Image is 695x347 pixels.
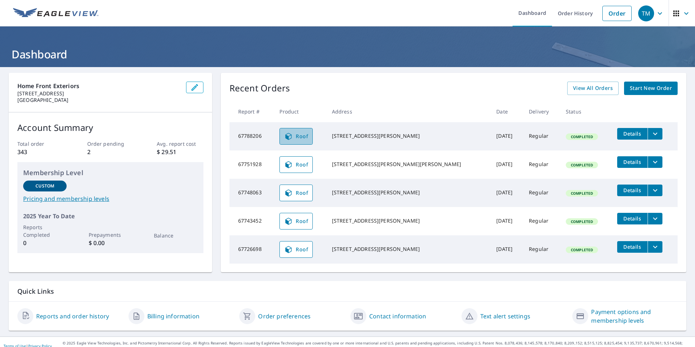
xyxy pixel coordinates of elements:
td: 67748063 [229,179,274,207]
td: [DATE] [490,235,523,264]
button: detailsBtn-67751928 [617,156,648,168]
div: [STREET_ADDRESS][PERSON_NAME] [332,217,485,224]
td: 67751928 [229,150,274,179]
div: [STREET_ADDRESS][PERSON_NAME] [332,132,485,140]
button: filesDropdownBtn-67726698 [648,241,662,253]
span: Details [622,158,643,165]
th: Status [560,101,611,122]
p: 0 [23,239,67,247]
button: filesDropdownBtn-67788206 [648,128,662,140]
p: 2025 Year To Date [23,212,198,220]
td: [DATE] [490,179,523,207]
a: Reports and order history [36,312,109,321]
p: Prepayments [89,231,132,239]
p: $ 29.51 [157,148,203,156]
a: View All Orders [567,82,619,95]
p: Order pending [87,140,134,148]
p: Balance [154,232,197,239]
th: Date [490,101,523,122]
p: Account Summary [17,121,203,134]
a: Order preferences [258,312,311,321]
a: Text alert settings [480,312,530,321]
span: Details [622,215,643,222]
div: [STREET_ADDRESS][PERSON_NAME] [332,189,485,196]
td: Regular [523,235,560,264]
p: Quick Links [17,287,678,296]
span: Details [622,187,643,194]
a: Roof [279,185,313,201]
div: TM [638,5,654,21]
p: Total order [17,140,64,148]
p: 343 [17,148,64,156]
p: Custom [35,183,54,189]
span: Start New Order [630,84,672,93]
p: [STREET_ADDRESS] [17,90,180,97]
a: Roof [279,241,313,258]
td: [DATE] [490,150,523,179]
a: Contact information [369,312,426,321]
p: Membership Level [23,168,198,178]
th: Report # [229,101,274,122]
span: Completed [566,162,597,168]
span: Completed [566,219,597,224]
a: Roof [279,156,313,173]
span: Roof [284,245,308,254]
th: Address [326,101,491,122]
span: Roof [284,217,308,226]
img: EV Logo [13,8,98,19]
td: [DATE] [490,122,523,150]
button: filesDropdownBtn-67743452 [648,213,662,224]
span: Completed [566,247,597,252]
td: 67788206 [229,122,274,150]
span: View All Orders [573,84,613,93]
td: Regular [523,150,560,179]
button: filesDropdownBtn-67748063 [648,185,662,196]
td: Regular [523,179,560,207]
a: Pricing and membership levels [23,194,198,203]
td: 67743452 [229,207,274,235]
span: Details [622,130,643,137]
a: Roof [279,128,313,145]
a: Billing information [147,312,199,321]
div: [STREET_ADDRESS][PERSON_NAME][PERSON_NAME] [332,161,485,168]
a: Payment options and membership levels [591,307,678,325]
th: Product [274,101,326,122]
p: 2 [87,148,134,156]
p: Reports Completed [23,223,67,239]
span: Details [622,243,643,250]
button: filesDropdownBtn-67751928 [648,156,662,168]
td: 67726698 [229,235,274,264]
a: Order [602,6,632,21]
button: detailsBtn-67748063 [617,185,648,196]
span: Completed [566,191,597,196]
p: Avg. report cost [157,140,203,148]
td: Regular [523,122,560,150]
a: Start New Order [624,82,678,95]
button: detailsBtn-67743452 [617,213,648,224]
p: Home Front Exteriors [17,82,180,90]
span: Completed [566,134,597,139]
span: Roof [284,132,308,141]
h1: Dashboard [9,47,686,62]
span: Roof [284,189,308,197]
td: Regular [523,207,560,235]
span: Roof [284,160,308,169]
p: [GEOGRAPHIC_DATA] [17,97,180,103]
p: $ 0.00 [89,239,132,247]
button: detailsBtn-67726698 [617,241,648,253]
td: [DATE] [490,207,523,235]
th: Delivery [523,101,560,122]
p: Recent Orders [229,82,290,95]
div: [STREET_ADDRESS][PERSON_NAME] [332,245,485,253]
button: detailsBtn-67788206 [617,128,648,140]
a: Roof [279,213,313,230]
